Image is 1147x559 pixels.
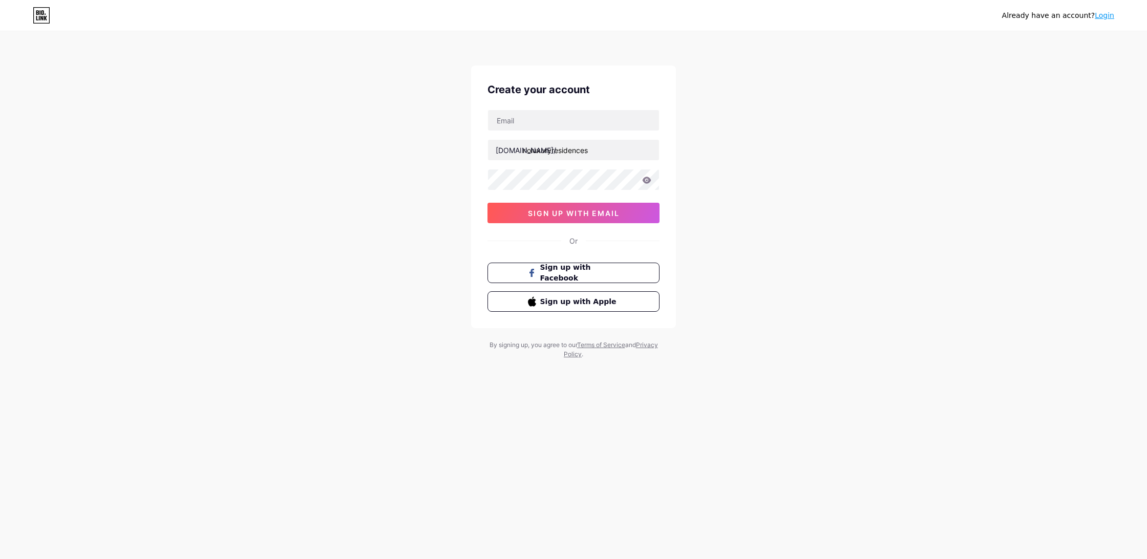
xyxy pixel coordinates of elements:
[487,203,660,223] button: sign up with email
[487,82,660,97] div: Create your account
[486,340,661,359] div: By signing up, you agree to our and .
[569,235,578,246] div: Or
[528,209,620,218] span: sign up with email
[496,145,556,156] div: [DOMAIN_NAME]/
[488,110,659,131] input: Email
[1095,11,1114,19] a: Login
[488,140,659,160] input: username
[1002,10,1114,21] div: Already have an account?
[487,263,660,283] button: Sign up with Facebook
[540,262,620,284] span: Sign up with Facebook
[577,341,625,349] a: Terms of Service
[487,291,660,312] button: Sign up with Apple
[540,296,620,307] span: Sign up with Apple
